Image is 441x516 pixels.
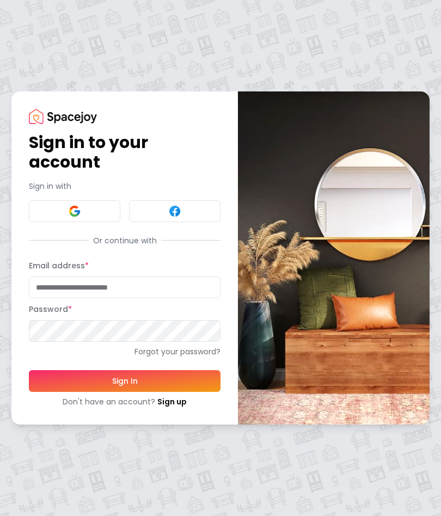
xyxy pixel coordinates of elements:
label: Email address [29,260,89,271]
img: Facebook signin [168,205,181,218]
span: Or continue with [89,235,161,246]
img: banner [238,91,430,424]
img: Spacejoy Logo [29,109,97,124]
img: Google signin [68,205,81,218]
div: Don't have an account? [29,396,220,407]
label: Password [29,304,72,315]
h1: Sign in to your account [29,133,220,172]
button: Sign In [29,370,220,392]
a: Forgot your password? [29,346,220,357]
p: Sign in with [29,181,220,192]
a: Sign up [157,396,187,407]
